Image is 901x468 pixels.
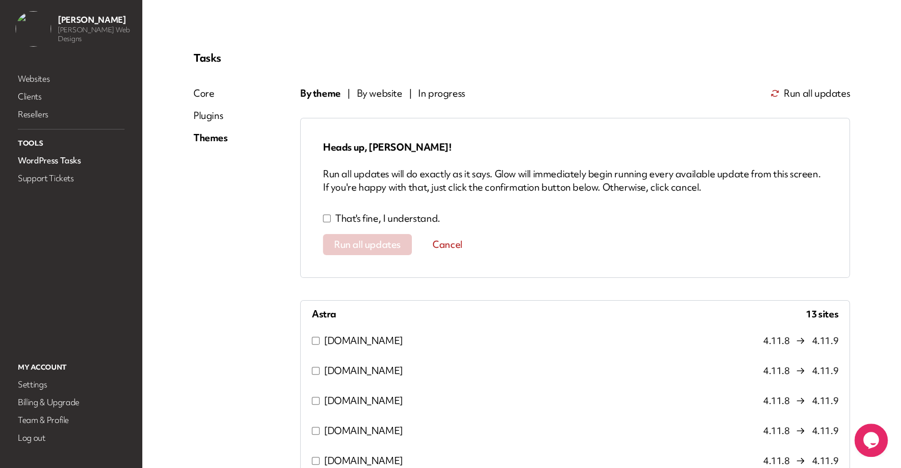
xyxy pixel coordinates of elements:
[323,215,331,222] input: That's fine, I understand.
[784,87,850,100] span: Run all updates
[16,395,127,410] a: Billing & Upgrade
[16,377,127,392] a: Settings
[421,234,474,255] button: Cancel
[16,412,127,428] a: Team & Profile
[356,87,402,100] span: By website
[795,305,849,323] span: 13 site
[58,14,133,26] p: [PERSON_NAME]
[193,51,850,64] p: Tasks
[16,89,127,104] a: Clients
[16,171,127,186] a: Support Tickets
[193,87,228,100] div: Core
[193,109,228,122] div: Plugins
[16,430,127,446] a: Log out
[770,87,850,100] button: Run all updates
[763,336,838,345] span: 4.11.8 4.11.9
[58,26,133,43] p: [PERSON_NAME] Web Designs
[418,87,465,100] span: In progress
[324,394,403,407] span: [DOMAIN_NAME]
[16,107,127,122] a: Resellers
[324,364,403,377] span: [DOMAIN_NAME]
[16,153,127,168] a: WordPress Tasks
[324,334,403,347] span: [DOMAIN_NAME]
[193,131,228,145] div: Themes
[16,71,127,87] a: Websites
[16,360,127,375] p: My Account
[16,136,127,151] p: Tools
[334,239,401,250] span: Run all updates
[834,307,838,320] span: s
[312,394,320,407] input: [DOMAIN_NAME]
[312,454,320,467] input: [DOMAIN_NAME]
[312,364,320,377] input: [DOMAIN_NAME]
[323,141,827,154] div: Heads up, [PERSON_NAME]!
[763,426,838,435] span: 4.11.8 4.11.9
[335,212,440,225] p: That's fine, I understand.
[312,307,336,321] span: Astra
[854,424,890,457] iframe: chat widget
[763,396,838,405] span: 4.11.8 4.11.9
[763,456,838,465] span: 4.11.8 4.11.9
[312,334,320,347] input: [DOMAIN_NAME]
[324,454,403,467] span: [DOMAIN_NAME]
[409,87,411,100] span: |
[312,424,320,437] input: [DOMAIN_NAME]
[323,167,827,194] div: Run all updates will do exactly as it says. Glow will immediately begin running every available u...
[323,234,412,255] button: Run all updates
[300,87,341,100] span: By theme
[347,87,350,100] span: |
[324,424,403,437] span: [DOMAIN_NAME]
[763,366,838,375] span: 4.11.8 4.11.9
